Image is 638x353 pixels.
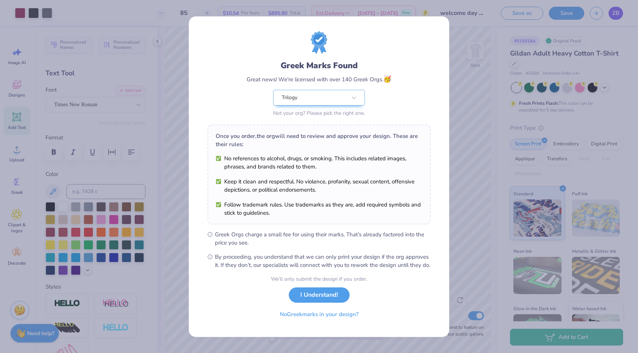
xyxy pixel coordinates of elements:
[247,74,391,84] div: Great news! We're licensed with over 140 Greek Orgs.
[383,75,391,83] span: 🥳
[273,109,365,117] div: Not your org? Please pick the right one.
[281,60,358,72] div: Greek Marks Found
[216,177,422,194] li: Keep it clean and respectful. No violence, profanity, sexual content, offensive depictions, or po...
[289,287,350,303] button: I Understand!
[311,31,327,54] img: License badge
[273,307,365,322] button: NoGreekmarks in your design?
[215,253,431,269] span: By proceeding, you understand that we can only print your design if the org approves it. If they ...
[215,230,431,247] span: Greek Orgs charge a small fee for using their marks. That’s already factored into the price you see.
[271,275,367,283] div: We’ll only submit the design if you order.
[216,132,422,148] div: Once you order, the org will need to review and approve your design. These are their rules:
[216,154,422,171] li: No references to alcohol, drugs, or smoking. This includes related images, phrases, and brands re...
[216,201,422,217] li: Follow trademark rules. Use trademarks as they are, add required symbols and stick to guidelines.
